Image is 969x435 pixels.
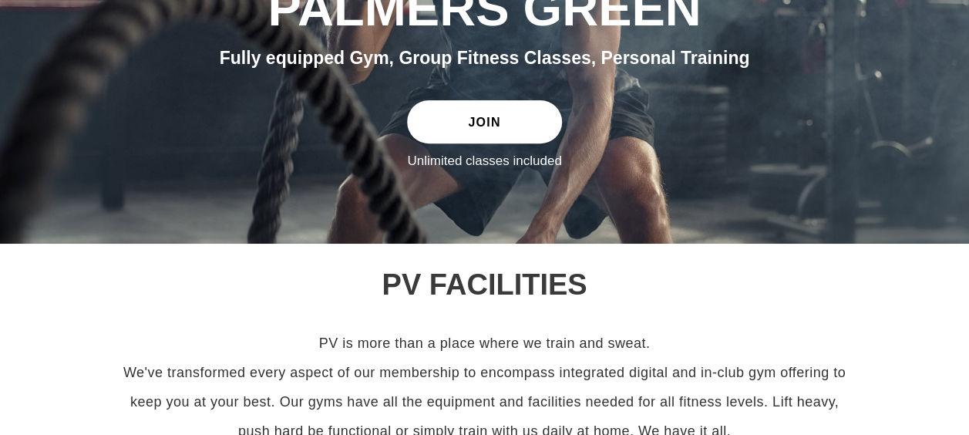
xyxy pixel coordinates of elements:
[407,153,561,170] label: Unlimited classes included
[65,267,905,302] h2: PV FACILITIES
[220,48,750,68] span: Fully equipped Gym, Group Fitness Classes, Personal Training
[407,100,561,143] a: JOIN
